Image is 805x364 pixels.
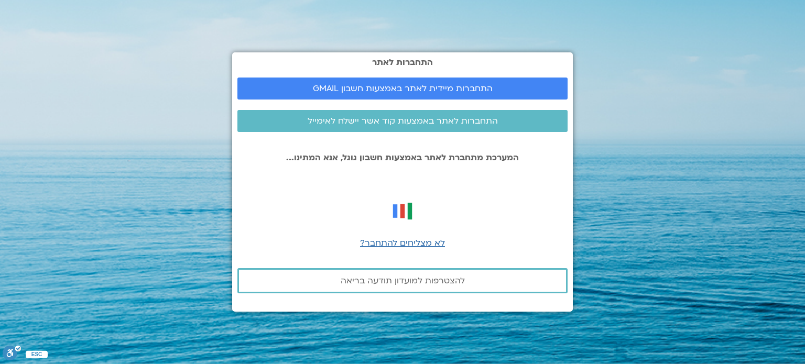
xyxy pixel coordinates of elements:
[308,116,498,126] span: התחברות לאתר באמצעות קוד אשר יישלח לאימייל
[237,78,568,100] a: התחברות מיידית לאתר באמצעות חשבון GMAIL
[237,268,568,293] a: להצטרפות למועדון תודעה בריאה
[237,110,568,132] a: התחברות לאתר באמצעות קוד אשר יישלח לאימייל
[237,58,568,67] h2: התחברות לאתר
[237,153,568,162] p: המערכת מתחברת לאתר באמצעות חשבון גוגל, אנא המתינו...
[341,276,465,285] span: להצטרפות למועדון תודעה בריאה
[313,84,493,93] span: התחברות מיידית לאתר באמצעות חשבון GMAIL
[360,237,445,249] a: לא מצליחים להתחבר?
